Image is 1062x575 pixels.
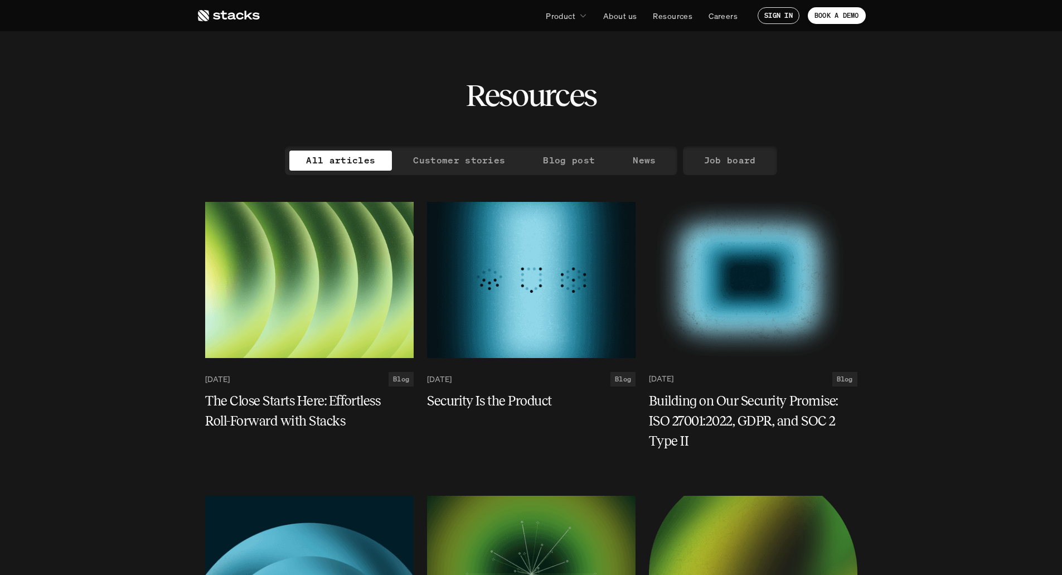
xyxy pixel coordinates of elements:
p: Resources [653,10,692,22]
p: News [633,152,656,168]
p: BOOK A DEMO [814,12,859,20]
h5: Security Is the Product [427,391,622,411]
p: SIGN IN [764,12,793,20]
a: News [616,151,672,171]
a: About us [597,6,643,26]
a: SIGN IN [758,7,799,24]
p: Job board [704,152,756,168]
p: [DATE] [649,374,673,384]
h5: The Close Starts Here: Effortless Roll-Forward with Stacks [205,391,400,431]
a: Privacy Policy [167,50,215,59]
a: The Close Starts Here: Effortless Roll-Forward with Stacks [205,391,414,431]
a: Resources [646,6,699,26]
h2: Blog [393,375,409,383]
h2: Blog [615,375,631,383]
p: [DATE] [427,374,452,384]
p: Product [546,10,575,22]
p: [DATE] [205,374,230,384]
a: Blog post [526,151,612,171]
h5: Building on Our Security Promise: ISO 27001:2022, GDPR, and SOC 2 Type II [649,391,844,451]
a: [DATE]Blog [205,372,414,386]
p: Careers [709,10,738,22]
a: Customer stories [396,151,522,171]
a: BOOK A DEMO [808,7,866,24]
p: Customer stories [413,152,505,168]
h2: Blog [837,375,853,383]
a: Job board [687,151,773,171]
p: About us [603,10,637,22]
a: Building on Our Security Promise: ISO 27001:2022, GDPR, and SOC 2 Type II [649,391,857,451]
a: [DATE]Blog [649,372,857,386]
a: Security Is the Product [427,391,636,411]
a: All articles [289,151,392,171]
p: Blog post [543,152,595,168]
a: [DATE]Blog [427,372,636,386]
p: All articles [306,152,375,168]
a: Careers [702,6,744,26]
h2: Resources [465,78,597,113]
